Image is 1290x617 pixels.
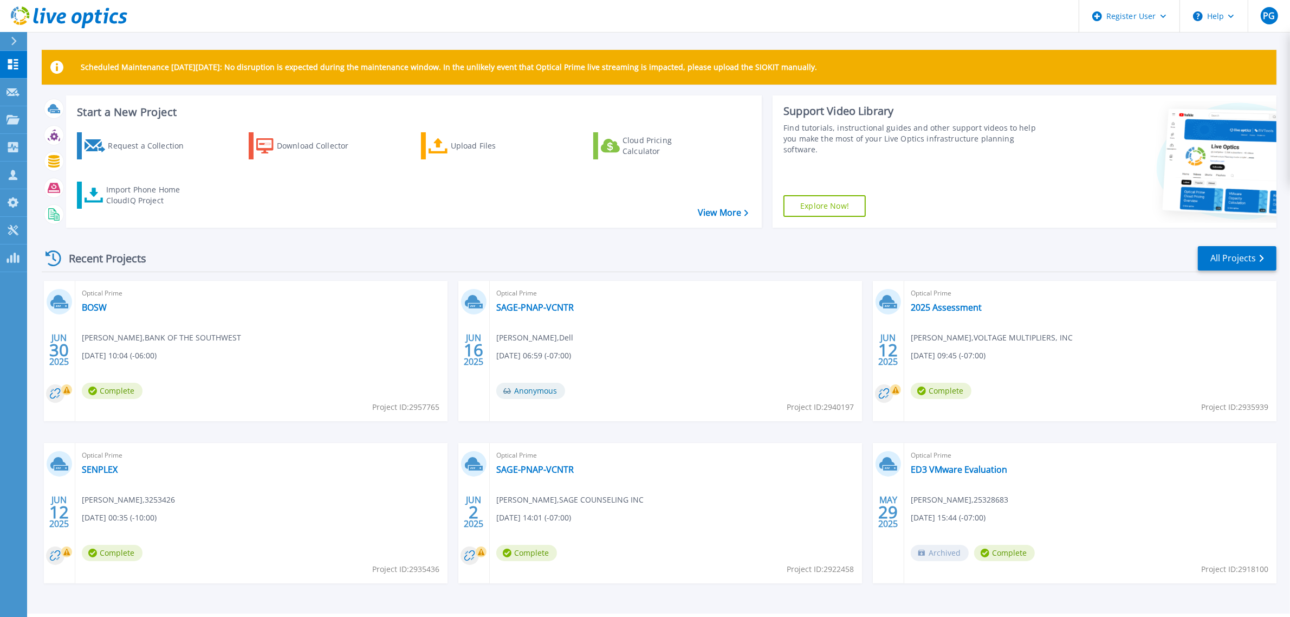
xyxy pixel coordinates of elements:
[623,135,709,157] div: Cloud Pricing Calculator
[496,383,565,399] span: Anonymous
[911,302,982,313] a: 2025 Assessment
[496,287,855,299] span: Optical Prime
[496,494,644,506] span: [PERSON_NAME] , SAGE COUNSELING INC
[496,350,571,362] span: [DATE] 06:59 (-07:00)
[787,563,854,575] span: Project ID: 2922458
[108,135,195,157] div: Request a Collection
[878,345,898,355] span: 12
[496,449,855,461] span: Optical Prime
[911,332,1073,344] span: [PERSON_NAME] , VOLTAGE MULTIPLIERS, INC
[911,494,1008,506] span: [PERSON_NAME] , 25328683
[911,464,1007,475] a: ED3 VMware Evaluation
[49,507,69,517] span: 12
[82,545,142,561] span: Complete
[878,492,898,532] div: MAY 2025
[911,545,969,561] span: Archived
[911,383,971,399] span: Complete
[469,507,478,517] span: 2
[463,492,484,532] div: JUN 2025
[42,245,161,272] div: Recent Projects
[911,287,1270,299] span: Optical Prime
[82,383,142,399] span: Complete
[496,512,571,524] span: [DATE] 14:01 (-07:00)
[277,135,364,157] div: Download Collector
[82,350,157,362] span: [DATE] 10:04 (-06:00)
[1198,246,1276,271] a: All Projects
[421,132,542,159] a: Upload Files
[464,345,483,355] span: 16
[249,132,370,159] a: Download Collector
[1201,563,1268,575] span: Project ID: 2918100
[496,464,574,475] a: SAGE-PNAP-VCNTR
[82,332,241,344] span: [PERSON_NAME] , BANK OF THE SOUTHWEST
[496,302,574,313] a: SAGE-PNAP-VCNTR
[49,330,69,370] div: JUN 2025
[1201,401,1268,413] span: Project ID: 2935939
[82,302,107,313] a: BOSW
[878,507,898,517] span: 29
[81,63,817,72] p: Scheduled Maintenance [DATE][DATE]: No disruption is expected during the maintenance window. In t...
[698,208,748,218] a: View More
[106,184,191,206] div: Import Phone Home CloudIQ Project
[911,350,986,362] span: [DATE] 09:45 (-07:00)
[496,332,573,344] span: [PERSON_NAME] , Dell
[593,132,714,159] a: Cloud Pricing Calculator
[82,512,157,524] span: [DATE] 00:35 (-10:00)
[372,563,439,575] span: Project ID: 2935436
[82,449,441,461] span: Optical Prime
[451,135,537,157] div: Upload Files
[974,545,1035,561] span: Complete
[787,401,854,413] span: Project ID: 2940197
[878,330,898,370] div: JUN 2025
[783,123,1043,155] div: Find tutorials, instructional guides and other support videos to help you make the most of your L...
[372,401,439,413] span: Project ID: 2957765
[1263,11,1275,20] span: PG
[77,132,198,159] a: Request a Collection
[496,545,557,561] span: Complete
[82,287,441,299] span: Optical Prime
[49,492,69,532] div: JUN 2025
[911,512,986,524] span: [DATE] 15:44 (-07:00)
[911,449,1270,461] span: Optical Prime
[783,195,866,217] a: Explore Now!
[77,106,748,118] h3: Start a New Project
[783,104,1043,118] div: Support Video Library
[82,494,175,506] span: [PERSON_NAME] , 3253426
[49,345,69,355] span: 30
[82,464,118,475] a: SENPLEX
[463,330,484,370] div: JUN 2025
